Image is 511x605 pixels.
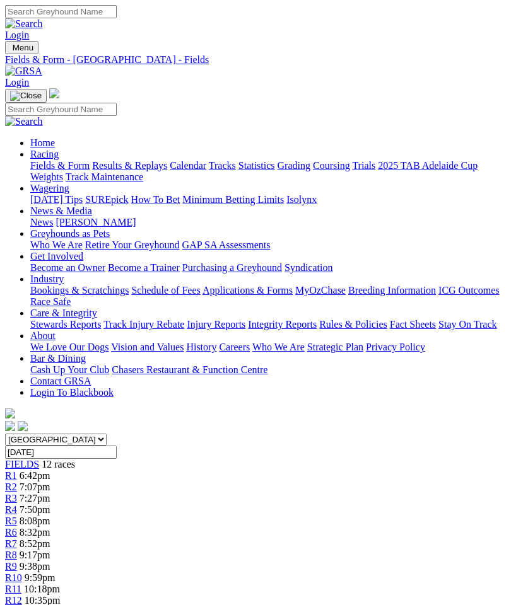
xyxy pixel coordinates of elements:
[30,364,506,376] div: Bar & Dining
[30,137,55,148] a: Home
[20,470,50,481] span: 6:42pm
[30,149,59,159] a: Racing
[20,493,50,504] span: 7:27pm
[30,353,86,364] a: Bar & Dining
[186,342,216,352] a: History
[252,342,305,352] a: Who We Are
[187,319,245,330] a: Injury Reports
[13,43,33,52] span: Menu
[30,217,53,228] a: News
[5,66,42,77] img: GRSA
[307,342,363,352] a: Strategic Plan
[5,550,17,560] a: R8
[438,319,496,330] a: Stay On Track
[30,262,506,274] div: Get Involved
[30,342,109,352] a: We Love Our Dogs
[203,285,293,296] a: Applications & Forms
[285,262,332,273] a: Syndication
[20,527,50,538] span: 8:32pm
[30,296,71,307] a: Race Safe
[182,194,284,205] a: Minimum Betting Limits
[56,217,136,228] a: [PERSON_NAME]
[378,160,478,171] a: 2025 TAB Adelaide Cup
[85,239,180,250] a: Retire Your Greyhound
[5,516,17,526] a: R5
[112,364,267,375] a: Chasers Restaurant & Function Centre
[30,319,101,330] a: Stewards Reports
[30,262,105,273] a: Become an Owner
[30,330,56,341] a: About
[30,194,506,205] div: Wagering
[66,171,143,182] a: Track Maintenance
[438,285,499,296] a: ICG Outcomes
[5,41,38,54] button: Toggle navigation
[352,160,375,171] a: Trials
[30,285,506,308] div: Industry
[30,160,506,183] div: Racing
[30,194,83,205] a: [DATE] Tips
[30,183,69,193] a: Wagering
[390,319,436,330] a: Fact Sheets
[5,572,22,583] span: R10
[5,459,39,470] a: FIELDS
[278,160,310,171] a: Grading
[182,262,282,273] a: Purchasing a Greyhound
[92,160,167,171] a: Results & Replays
[30,205,92,216] a: News & Media
[30,364,109,375] a: Cash Up Your Club
[5,103,117,116] input: Search
[131,285,200,296] a: Schedule of Fees
[313,160,350,171] a: Coursing
[5,561,17,572] a: R9
[5,116,43,127] img: Search
[24,584,60,594] span: 10:18pm
[30,171,63,182] a: Weights
[319,319,387,330] a: Rules & Policies
[30,319,506,330] div: Care & Integrity
[18,421,28,431] img: twitter.svg
[5,493,17,504] a: R3
[5,77,29,88] a: Login
[20,561,50,572] span: 9:38pm
[49,88,59,98] img: logo-grsa-white.png
[209,160,236,171] a: Tracks
[42,459,75,470] span: 12 races
[30,160,90,171] a: Fields & Form
[5,504,17,515] span: R4
[5,481,17,492] a: R2
[85,194,128,205] a: SUREpick
[5,408,15,418] img: logo-grsa-white.png
[30,342,506,353] div: About
[20,538,50,549] span: 8:52pm
[20,504,50,515] span: 7:50pm
[30,217,506,228] div: News & Media
[348,285,436,296] a: Breeding Information
[20,516,50,526] span: 8:08pm
[30,274,64,284] a: Industry
[5,446,117,459] input: Select date
[30,376,91,386] a: Contact GRSA
[170,160,206,171] a: Calendar
[248,319,317,330] a: Integrity Reports
[219,342,250,352] a: Careers
[30,308,97,318] a: Care & Integrity
[20,481,50,492] span: 7:07pm
[5,538,17,549] a: R7
[5,584,21,594] a: R11
[5,54,506,66] a: Fields & Form - [GEOGRAPHIC_DATA] - Fields
[30,285,129,296] a: Bookings & Scratchings
[5,30,29,40] a: Login
[5,18,43,30] img: Search
[103,319,184,330] a: Track Injury Rebate
[295,285,346,296] a: MyOzChase
[30,228,110,239] a: Greyhounds as Pets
